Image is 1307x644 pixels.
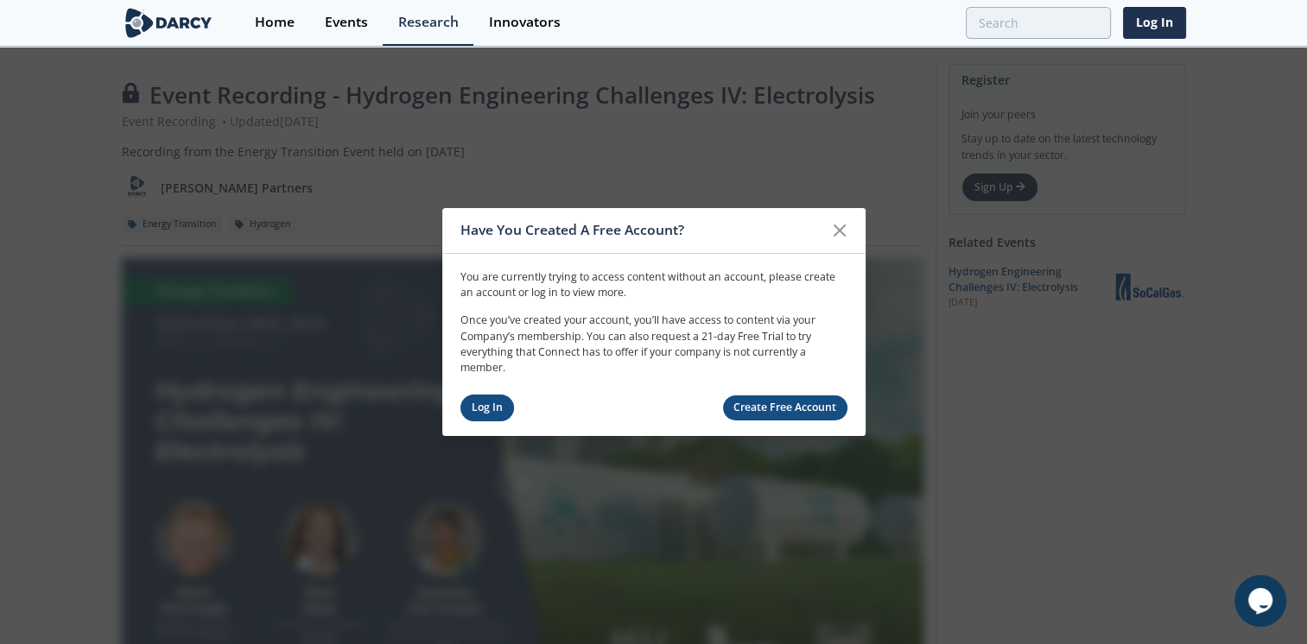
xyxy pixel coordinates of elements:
iframe: chat widget [1234,575,1290,627]
input: Advanced Search [966,7,1111,39]
a: Log In [1123,7,1186,39]
p: You are currently trying to access content without an account, please create an account or log in... [460,268,847,300]
p: Once you’ve created your account, you’ll have access to content via your Company’s membership. Yo... [460,313,847,376]
a: Create Free Account [723,395,847,420]
div: Innovators [489,16,561,29]
a: Log In [460,395,515,421]
div: Have You Created A Free Account? [460,214,824,247]
div: Events [325,16,368,29]
img: logo-wide.svg [122,8,216,38]
div: Research [398,16,459,29]
div: Home [255,16,295,29]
